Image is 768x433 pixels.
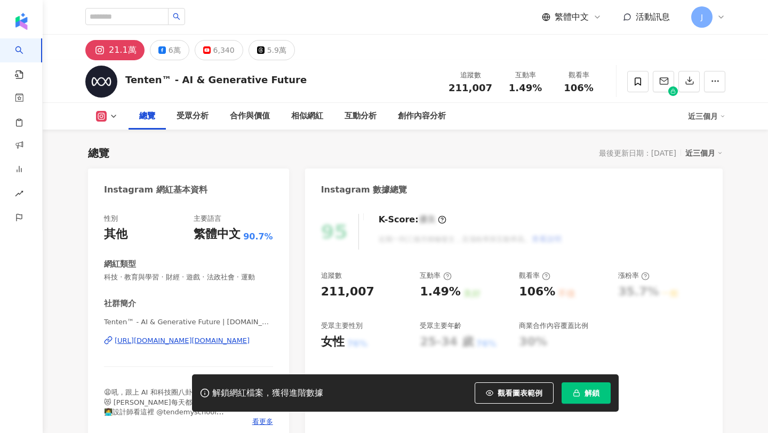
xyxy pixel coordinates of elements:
[13,13,30,30] img: logo icon
[195,40,243,60] button: 6,340
[555,11,589,23] span: 繁體中文
[15,38,36,80] a: search
[636,12,670,22] span: 活動訊息
[177,110,209,123] div: 受眾分析
[212,388,323,399] div: 解鎖網紅檔案，獲得進階數據
[345,110,377,123] div: 互動分析
[685,146,723,160] div: 近三個月
[321,284,374,300] div: 211,007
[213,43,235,58] div: 6,340
[109,43,137,58] div: 21.1萬
[249,40,295,60] button: 5.9萬
[519,321,588,331] div: 商業合作內容覆蓋比例
[230,110,270,123] div: 合作與價值
[252,417,273,427] span: 看更多
[618,271,650,280] div: 漲粉率
[420,321,461,331] div: 受眾主要年齡
[564,83,594,93] span: 106%
[599,149,676,157] div: 最後更新日期：[DATE]
[701,11,703,23] span: J
[505,70,546,81] div: 互動率
[449,70,492,81] div: 追蹤數
[562,382,611,404] button: 解鎖
[104,272,273,282] span: 科技 · 教育與學習 · 財經 · 遊戲 · 法政社會 · 運動
[88,146,109,161] div: 總覽
[104,336,273,346] a: [URL][DOMAIN_NAME][DOMAIN_NAME]
[379,214,446,226] div: K-Score :
[688,108,725,125] div: 近三個月
[519,284,555,300] div: 106%
[558,70,599,81] div: 觀看率
[104,259,136,270] div: 網紅類型
[475,382,554,404] button: 觀看圖表範例
[321,271,342,280] div: 追蹤數
[519,271,550,280] div: 觀看率
[173,13,180,20] span: search
[104,184,207,196] div: Instagram 網紅基本資料
[194,226,241,243] div: 繁體中文
[169,43,181,58] div: 6萬
[267,43,286,58] div: 5.9萬
[194,214,221,223] div: 主要語言
[15,183,23,207] span: rise
[104,214,118,223] div: 性別
[104,317,273,327] span: Tenten™ - AI & Generative Future | [DOMAIN_NAME]
[243,231,273,243] span: 90.7%
[104,298,136,309] div: 社群簡介
[125,73,307,86] div: Tenten™ - AI & Generative Future
[420,284,460,300] div: 1.49%
[139,110,155,123] div: 總覽
[115,336,250,346] div: [URL][DOMAIN_NAME][DOMAIN_NAME]
[321,184,407,196] div: Instagram 數據總覽
[104,226,127,243] div: 其他
[291,110,323,123] div: 相似網紅
[449,82,492,93] span: 211,007
[585,389,599,397] span: 解鎖
[420,271,451,280] div: 互動率
[321,321,363,331] div: 受眾主要性別
[321,334,345,350] div: 女性
[509,83,542,93] span: 1.49%
[85,40,145,60] button: 21.1萬
[150,40,189,60] button: 6萬
[398,110,446,123] div: 創作內容分析
[498,389,542,397] span: 觀看圖表範例
[85,66,117,98] img: KOL Avatar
